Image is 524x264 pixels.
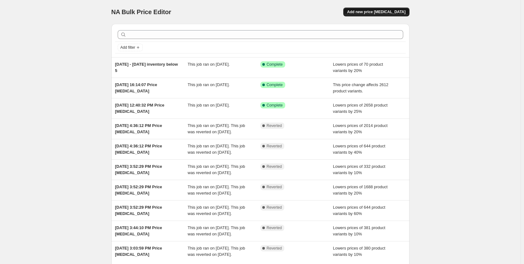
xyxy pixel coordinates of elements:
span: Lowers prices of 1688 product variants by 20% [333,184,388,195]
span: This job ran on [DATE]. [188,82,230,87]
span: [DATE] 3:03:59 PM Price [MEDICAL_DATA] [115,246,162,257]
span: Reverted [267,144,282,149]
span: Reverted [267,225,282,230]
span: [DATE] 3:52:29 PM Price [MEDICAL_DATA] [115,205,162,216]
span: Add filter [120,45,135,50]
span: Lowers prices of 381 product variants by 10% [333,225,385,236]
span: Lowers prices of 644 product variants by 40% [333,144,385,155]
span: Reverted [267,164,282,169]
span: [DATE] 3:44:10 PM Price [MEDICAL_DATA] [115,225,162,236]
span: [DATE] 4:36:12 PM Price [MEDICAL_DATA] [115,144,162,155]
span: Lowers prices of 332 product variants by 10% [333,164,385,175]
span: Reverted [267,246,282,251]
span: [DATE] - [DATE] inventory below 5 [115,62,178,73]
span: Lowers prices of 2014 product variants by 20% [333,123,388,134]
span: NA Bulk Price Editor [111,8,171,15]
span: Reverted [267,123,282,128]
span: Lowers prices of 70 product variants by 20% [333,62,383,73]
span: This job ran on [DATE]. This job was reverted on [DATE]. [188,123,245,134]
span: This job ran on [DATE]. This job was reverted on [DATE]. [188,205,245,216]
span: Complete [267,82,283,87]
span: [DATE] 4:36:12 PM Price [MEDICAL_DATA] [115,123,162,134]
span: Complete [267,103,283,108]
span: [DATE] 3:52:29 PM Price [MEDICAL_DATA] [115,184,162,195]
span: [DATE] 16:14:07 Price [MEDICAL_DATA] [115,82,157,93]
span: Add new price [MEDICAL_DATA] [347,9,405,14]
span: Reverted [267,205,282,210]
span: Complete [267,62,283,67]
span: This price change affects 2612 product variants. [333,82,388,93]
span: This job ran on [DATE]. This job was reverted on [DATE]. [188,246,245,257]
span: This job ran on [DATE]. This job was reverted on [DATE]. [188,164,245,175]
span: This job ran on [DATE]. This job was reverted on [DATE]. [188,144,245,155]
span: This job ran on [DATE]. This job was reverted on [DATE]. [188,184,245,195]
button: Add filter [118,44,143,51]
button: Add new price [MEDICAL_DATA] [343,8,409,16]
span: [DATE] 3:52:29 PM Price [MEDICAL_DATA] [115,164,162,175]
span: [DATE] 12:40:32 PM Price [MEDICAL_DATA] [115,103,164,114]
span: This job ran on [DATE]. [188,62,230,67]
span: This job ran on [DATE]. This job was reverted on [DATE]. [188,225,245,236]
span: Lowers prices of 644 product variants by 60% [333,205,385,216]
span: This job ran on [DATE]. [188,103,230,107]
span: Lowers prices of 380 product variants by 10% [333,246,385,257]
span: Reverted [267,184,282,190]
span: Lowers prices of 2658 product variants by 25% [333,103,388,114]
